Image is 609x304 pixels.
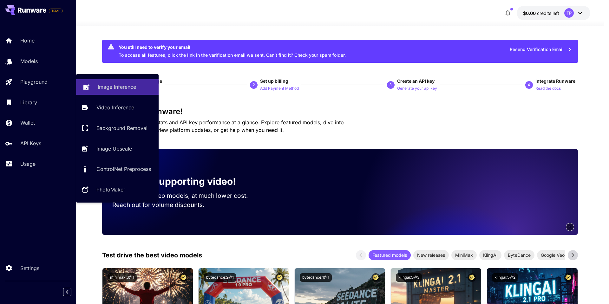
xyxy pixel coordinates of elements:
span: ByteDance [504,252,534,258]
p: Models [20,57,38,65]
p: Wallet [20,119,35,126]
div: TP [564,8,574,18]
span: Add your payment card to enable full platform functionality. [49,7,63,15]
p: Background Removal [96,124,147,132]
p: Library [20,99,37,106]
p: PhotoMaker [96,186,125,193]
p: API Keys [20,139,41,147]
p: Read the docs [535,86,561,92]
span: $0.00 [523,10,537,16]
p: Image Upscale [96,145,132,152]
div: You still need to verify your email [119,44,346,50]
p: Video Inference [96,104,134,111]
a: ControlNet Preprocess [76,161,159,177]
div: $0.00 [523,10,559,16]
span: 1 [569,224,571,229]
button: klingai:5@3 [396,273,422,282]
p: Run the best video models, at much lower cost. [112,191,260,200]
button: Certified Model – Vetted for best performance and includes a commercial license. [564,273,573,282]
span: KlingAI [479,252,501,258]
p: 3 [390,82,392,88]
p: 2 [253,82,255,88]
span: Set up billing [260,78,288,84]
button: klingai:5@2 [492,273,518,282]
div: Collapse sidebar [68,286,76,298]
p: Home [20,37,35,44]
button: Certified Model – Vetted for best performance and includes a commercial license. [371,273,380,282]
span: TRIAL [49,9,62,13]
p: ControlNet Preprocess [96,165,151,173]
a: Video Inference [76,100,159,115]
a: Image Upscale [76,141,159,156]
p: Usage [20,160,36,168]
p: Generate your api key [397,86,437,92]
p: Now supporting video! [130,174,236,189]
a: Image Inference [76,79,159,95]
span: Featured models [369,252,411,258]
p: 4 [528,82,530,88]
button: $0.00 [517,6,590,20]
a: PhotoMaker [76,182,159,197]
button: Certified Model – Vetted for best performance and includes a commercial license. [468,273,476,282]
span: New releases [413,252,449,258]
a: Background Removal [76,120,159,136]
h3: Welcome to Runware! [102,107,578,116]
span: Integrate Runware [535,78,575,84]
div: To access all features, click the link in the verification email we sent. Can’t find it? Check yo... [119,42,346,61]
span: MiniMax [451,252,477,258]
span: Google Veo [537,252,568,258]
p: Playground [20,78,48,86]
button: bytedance:2@1 [204,273,236,282]
p: Test drive the best video models [102,250,202,260]
p: Settings [20,264,39,272]
span: Create an API key [397,78,435,84]
button: Certified Model – Vetted for best performance and includes a commercial license. [179,273,188,282]
span: credits left [537,10,559,16]
button: bytedance:1@1 [300,273,332,282]
p: Image Inference [98,83,136,91]
button: Certified Model – Vetted for best performance and includes a commercial license. [275,273,284,282]
p: Reach out for volume discounts. [112,200,260,210]
button: Collapse sidebar [63,288,71,296]
p: Add Payment Method [260,86,299,92]
button: minimax:3@1 [108,273,137,282]
button: Resend Verification Email [506,43,575,56]
span: Check out your usage stats and API key performance at a glance. Explore featured models, dive int... [102,119,344,133]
